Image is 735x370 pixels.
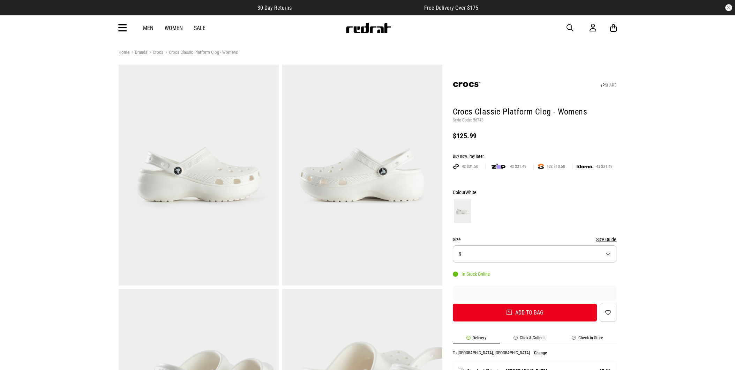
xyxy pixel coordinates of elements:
[558,335,617,343] li: Check in Store
[453,71,481,98] img: Crocs
[163,50,238,56] a: Crocs Classic Platform Clog - Womens
[453,271,490,277] div: In Stock Online
[577,165,593,169] img: KLARNA
[453,290,617,297] iframe: Customer reviews powered by Trustpilot
[453,350,530,355] p: To [GEOGRAPHIC_DATA], [GEOGRAPHIC_DATA]
[454,199,471,223] img: White
[534,350,547,355] button: Change
[492,163,505,170] img: zip
[453,164,459,169] img: AFTERPAY
[453,245,617,262] button: 9
[544,164,568,169] span: 12x $10.50
[119,65,279,286] img: Crocs Classic Platform Clog - Womens in White
[453,154,617,160] div: Buy now, Pay later.
[129,50,147,56] a: Brands
[165,25,183,31] a: Women
[194,25,205,31] a: Sale
[453,106,617,118] h1: Crocs Classic Platform Clog - Womens
[453,132,617,140] div: $125.99
[119,50,129,55] a: Home
[147,50,163,56] a: Crocs
[601,83,616,88] a: SHARE
[257,5,292,11] span: 30 Day Returns
[538,164,544,169] img: SPLITPAY
[593,164,615,169] span: 4x $31.49
[306,4,410,11] iframe: Customer reviews powered by Trustpilot
[507,164,529,169] span: 4x $31.49
[459,251,462,257] span: 9
[453,235,617,244] div: Size
[453,304,597,321] button: Add to bag
[143,25,153,31] a: Men
[424,5,478,11] span: Free Delivery Over $175
[345,23,391,33] img: Redrat logo
[453,188,617,197] div: Colour
[282,65,442,286] img: Crocs Classic Platform Clog - Womens in White
[596,235,616,244] button: Size Guide
[453,335,500,343] li: Delivery
[465,190,477,195] span: White
[459,164,481,169] span: 4x $31.50
[453,118,617,123] p: Style Code: 56743
[500,335,558,343] li: Click & Collect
